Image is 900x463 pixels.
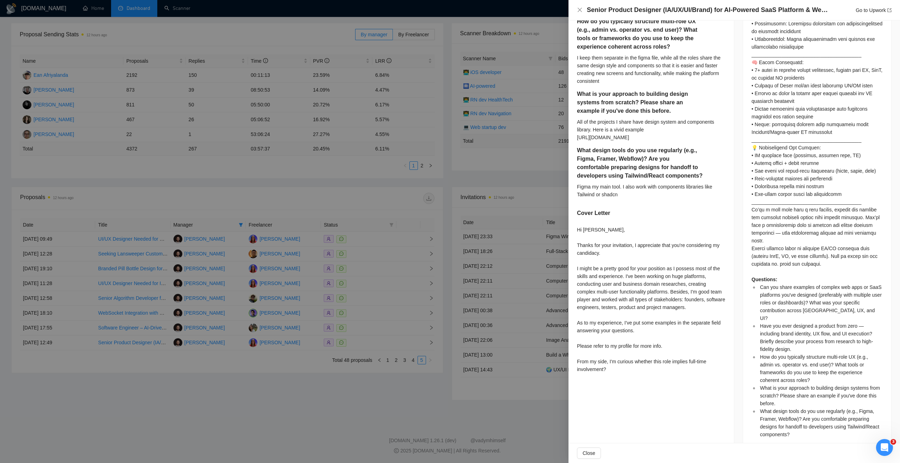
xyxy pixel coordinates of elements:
span: What design tools do you use regularly (e.g., Figma, Framer, Webflow)? Are you comfortable prepar... [760,408,879,437]
span: 3 [890,439,896,445]
span: What is your approach to building design systems from scratch? Please share an example if you've ... [760,385,880,406]
h4: Senior Product Designer (IA/UX/UI/Brand) for AI-Powered SaaS Platform & Web App [587,6,830,14]
h5: What design tools do you use regularly (e.g., Figma, Framer, Webflow)? Are you comfortable prepar... [577,146,703,180]
h5: Cover Letter [577,209,610,217]
div: Hi [PERSON_NAME], Thanks for your invitation, I appreciate that you're considering my candidacy. ... [577,226,725,373]
span: Close [583,449,595,457]
button: Close [577,7,583,13]
span: How do you typically structure multi-role UX (e.g., admin vs. operator vs. end user)? What tools ... [760,354,868,383]
div: I keep them separate in the figma file, while all the roles share the same design style and compo... [577,54,725,85]
span: close [577,7,583,13]
div: All of the projects I share have design system and components library. Here is a vivid example [U... [577,118,725,141]
span: Have you ever designed a product from zero — including brand identity, UX flow, and UI execution?... [760,323,873,352]
div: Figma my main tool. I also work with components libraries like Tailwind or shadcn [577,183,725,198]
iframe: Intercom live chat [876,439,893,456]
a: Go to Upworkexport [856,7,892,13]
span: export [887,8,892,12]
button: Close [577,447,601,459]
strong: Questions: [752,277,777,282]
h5: What is your approach to building design systems from scratch? Please share an example if you've ... [577,90,703,115]
span: Can you share examples of complex web apps or SaaS platforms you've designed (preferably with mul... [760,284,882,321]
h5: How do you typically structure multi-role UX (e.g., admin vs. operator vs. end user)? What tools ... [577,17,703,51]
